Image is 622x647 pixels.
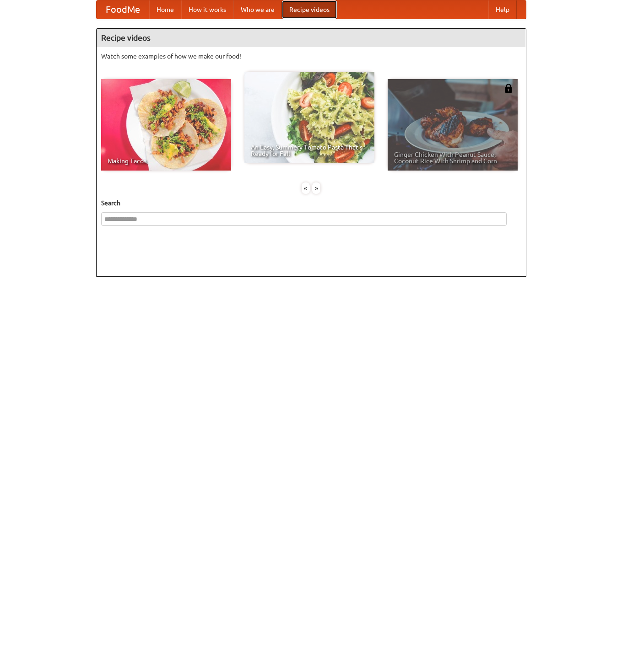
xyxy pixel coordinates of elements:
a: Who we are [233,0,282,19]
a: An Easy, Summery Tomato Pasta That's Ready for Fall [244,72,374,163]
span: An Easy, Summery Tomato Pasta That's Ready for Fall [251,144,368,157]
h5: Search [101,198,521,208]
div: « [302,182,310,194]
a: Home [149,0,181,19]
a: How it works [181,0,233,19]
img: 483408.png [504,84,513,93]
a: Making Tacos [101,79,231,171]
div: » [312,182,320,194]
h4: Recipe videos [97,29,526,47]
a: Recipe videos [282,0,337,19]
span: Making Tacos [108,158,225,164]
a: FoodMe [97,0,149,19]
a: Help [488,0,517,19]
p: Watch some examples of how we make our food! [101,52,521,61]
